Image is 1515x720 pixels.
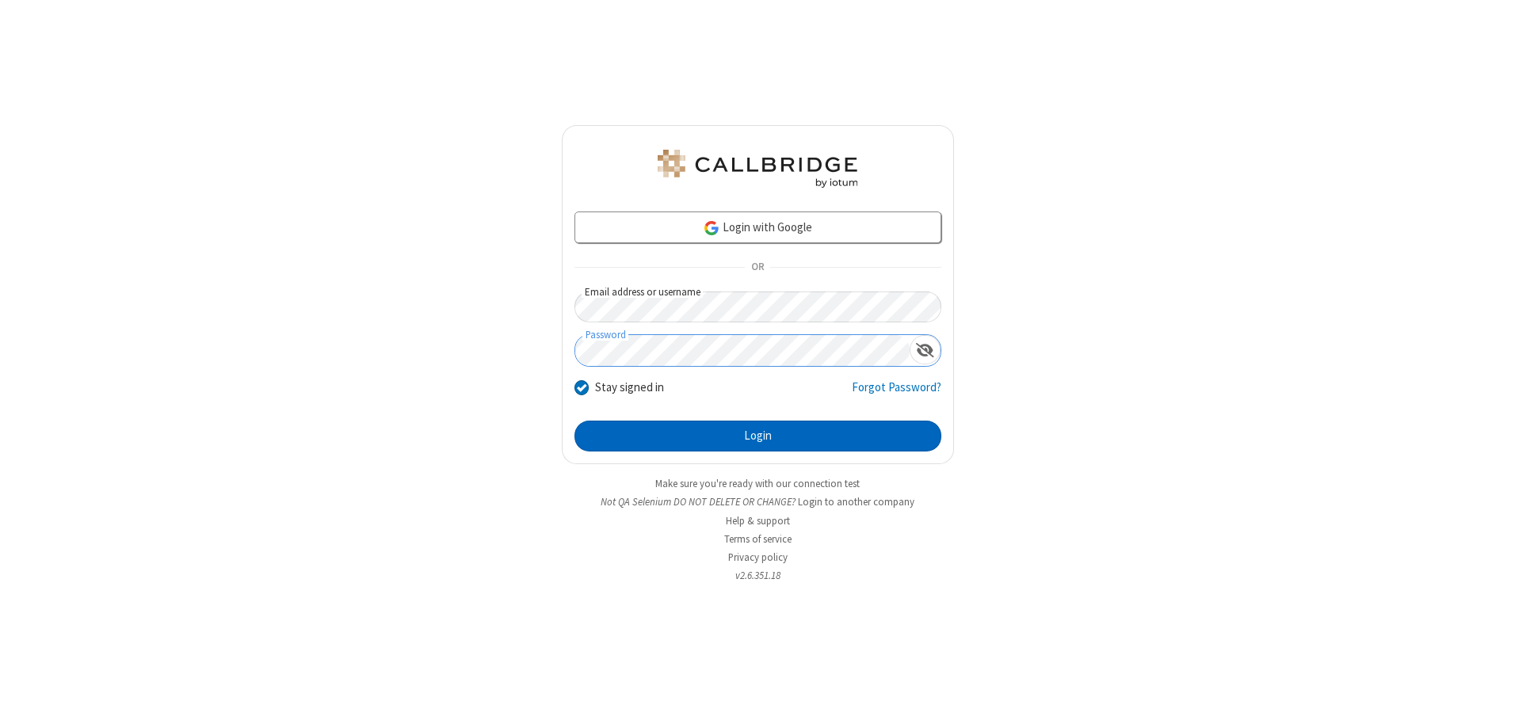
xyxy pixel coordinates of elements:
input: Email address or username [574,291,941,322]
img: google-icon.png [703,219,720,237]
li: v2.6.351.18 [562,568,954,583]
input: Password [575,335,910,366]
span: OR [745,257,770,279]
a: Forgot Password? [852,379,941,409]
a: Help & support [726,514,790,528]
a: Login with Google [574,211,941,243]
div: Show password [910,335,941,364]
a: Privacy policy [728,550,788,564]
label: Stay signed in [595,379,664,397]
a: Make sure you're ready with our connection test [655,477,860,490]
a: Terms of service [724,532,792,546]
li: Not QA Selenium DO NOT DELETE OR CHANGE? [562,494,954,509]
button: Login to another company [798,494,914,509]
button: Login [574,421,941,452]
img: QA Selenium DO NOT DELETE OR CHANGE [654,150,861,188]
